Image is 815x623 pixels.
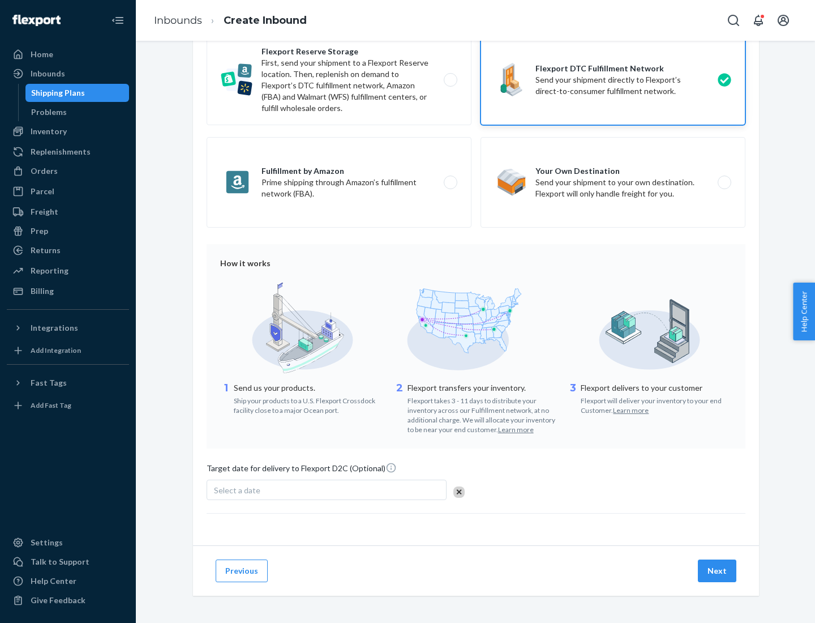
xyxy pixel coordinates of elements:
[31,575,76,587] div: Help Center
[7,591,129,609] button: Give Feedback
[234,394,385,415] div: Ship your products to a U.S. Flexport Crossdock facility close to a major Ocean port.
[498,425,534,434] button: Learn more
[7,143,129,161] a: Replenishments
[7,572,129,590] a: Help Center
[154,14,202,27] a: Inbounds
[581,382,732,394] p: Flexport delivers to your customer
[145,4,316,37] ol: breadcrumbs
[31,265,68,276] div: Reporting
[772,9,795,32] button: Open account menu
[698,560,736,582] button: Next
[106,9,129,32] button: Close Navigation
[613,406,649,415] button: Learn more
[7,203,129,221] a: Freight
[31,595,85,606] div: Give Feedback
[7,65,129,83] a: Inbounds
[722,9,745,32] button: Open Search Box
[31,68,65,79] div: Inbounds
[31,345,81,355] div: Add Integration
[394,381,405,435] div: 2
[31,377,67,389] div: Fast Tags
[747,9,770,32] button: Open notifications
[7,241,129,259] a: Returns
[7,534,129,552] a: Settings
[31,206,58,217] div: Freight
[407,382,559,394] p: Flexport transfers your inventory.
[7,319,129,337] button: Integrations
[31,537,63,548] div: Settings
[793,283,815,340] button: Help Center
[7,262,129,280] a: Reporting
[31,186,54,197] div: Parcel
[31,126,67,137] div: Inventory
[207,462,397,479] span: Target date for delivery to Flexport D2C (Optional)
[31,285,54,297] div: Billing
[7,282,129,300] a: Billing
[7,396,129,415] a: Add Fast Tag
[7,45,129,63] a: Home
[31,49,53,60] div: Home
[7,553,129,571] a: Talk to Support
[7,182,129,200] a: Parcel
[31,225,48,237] div: Prep
[581,394,732,415] div: Flexport will deliver your inventory to your end Customer.
[7,162,129,180] a: Orders
[220,381,231,415] div: 1
[7,122,129,140] a: Inventory
[220,258,732,269] div: How it works
[216,560,268,582] button: Previous
[25,103,130,121] a: Problems
[31,322,78,334] div: Integrations
[407,394,559,435] div: Flexport takes 3 - 11 days to distribute your inventory across our Fulfillment network, at no add...
[224,14,307,27] a: Create Inbound
[31,146,91,157] div: Replenishments
[7,342,129,360] a: Add Integration
[234,382,385,394] p: Send us your products.
[567,381,578,415] div: 3
[25,84,130,102] a: Shipping Plans
[214,485,260,495] span: Select a date
[31,556,89,567] div: Talk to Support
[7,222,129,240] a: Prep
[31,106,67,118] div: Problems
[7,374,129,392] button: Fast Tags
[12,15,61,26] img: Flexport logo
[31,245,61,256] div: Returns
[31,165,58,177] div: Orders
[31,87,85,99] div: Shipping Plans
[31,400,71,410] div: Add Fast Tag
